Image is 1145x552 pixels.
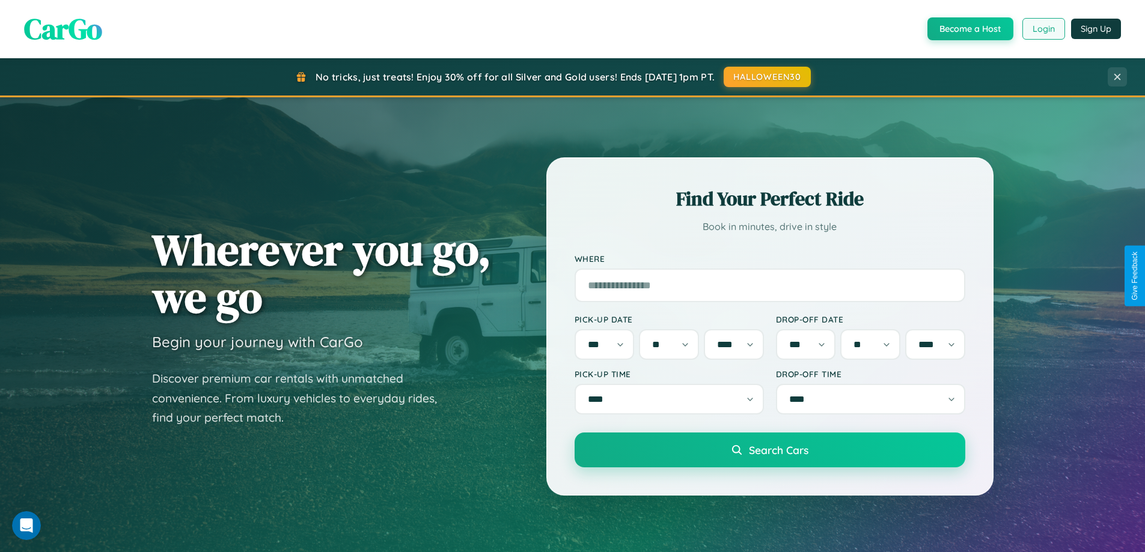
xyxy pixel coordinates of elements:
[152,333,363,351] h3: Begin your journey with CarGo
[575,253,965,264] label: Where
[776,369,965,379] label: Drop-off Time
[12,511,41,540] iframe: Intercom live chat
[927,17,1013,40] button: Become a Host
[152,369,453,428] p: Discover premium car rentals with unmatched convenience. From luxury vehicles to everyday rides, ...
[575,314,764,324] label: Pick-up Date
[316,71,715,83] span: No tricks, just treats! Enjoy 30% off for all Silver and Gold users! Ends [DATE] 1pm PT.
[575,432,965,467] button: Search Cars
[575,369,764,379] label: Pick-up Time
[575,186,965,212] h2: Find Your Perfect Ride
[1131,252,1139,300] div: Give Feedback
[724,67,811,87] button: HALLOWEEN30
[24,9,102,49] span: CarGo
[776,314,965,324] label: Drop-off Date
[575,218,965,235] p: Book in minutes, drive in style
[749,443,808,456] span: Search Cars
[1071,19,1121,39] button: Sign Up
[1022,18,1065,40] button: Login
[152,226,491,321] h1: Wherever you go, we go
